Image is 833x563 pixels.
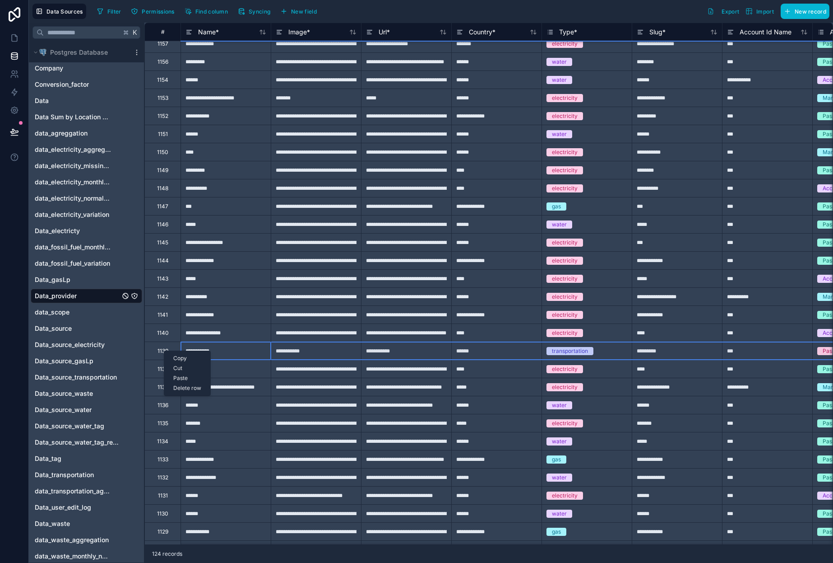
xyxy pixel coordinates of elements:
[552,383,578,391] div: electricity
[552,148,578,156] div: electricity
[157,40,168,47] div: 1157
[235,5,277,18] a: Syncing
[128,5,181,18] a: Permissions
[552,112,578,120] div: electricity
[157,528,168,535] div: 1129
[559,28,577,37] span: Type *
[249,8,270,15] span: Syncing
[157,293,168,300] div: 1142
[552,76,567,84] div: water
[164,373,210,383] div: Paste
[552,293,578,301] div: electricity
[157,239,168,246] div: 1145
[552,184,578,192] div: electricity
[552,401,567,409] div: water
[152,550,182,558] span: 124 records
[756,8,774,15] span: Import
[740,28,791,37] span: Account Id Name
[157,347,168,355] div: 1139
[552,492,578,500] div: electricity
[157,149,168,156] div: 1150
[552,437,567,446] div: water
[552,257,578,265] div: electricity
[157,76,168,84] div: 1154
[277,5,320,18] button: New field
[552,94,578,102] div: electricity
[157,221,168,228] div: 1146
[552,347,588,355] div: transportation
[552,528,561,536] div: gas
[777,4,829,19] a: New record
[158,492,168,499] div: 1131
[142,8,174,15] span: Permissions
[181,5,231,18] button: Find column
[704,4,742,19] button: Export
[552,455,561,464] div: gas
[128,5,177,18] button: Permissions
[552,40,578,48] div: electricity
[795,8,826,15] span: New record
[32,4,86,19] button: Data Sources
[552,311,578,319] div: electricity
[649,28,666,37] span: Slug *
[46,8,83,15] span: Data Sources
[93,5,125,18] button: Filter
[157,185,168,192] div: 1148
[157,384,168,391] div: 1137
[157,275,168,282] div: 1143
[157,456,168,463] div: 1133
[157,311,168,319] div: 1141
[742,4,777,19] button: Import
[157,113,168,120] div: 1152
[288,28,310,37] span: Image *
[552,166,578,174] div: electricity
[552,329,578,337] div: electricity
[107,8,121,15] span: Filter
[157,420,168,427] div: 1135
[157,438,168,445] div: 1134
[157,203,168,210] div: 1147
[552,419,578,427] div: electricity
[552,221,567,229] div: water
[291,8,317,15] span: New field
[152,28,174,35] div: #
[157,474,168,481] div: 1132
[552,275,578,283] div: electricity
[379,28,390,37] span: Url *
[552,202,561,211] div: gas
[552,365,578,373] div: electricity
[157,329,169,337] div: 1140
[157,94,168,102] div: 1153
[552,239,578,247] div: electricity
[157,58,168,66] div: 1156
[157,366,168,373] div: 1138
[235,5,273,18] button: Syncing
[552,130,567,138] div: water
[781,4,829,19] button: New record
[164,383,210,393] div: Delete row
[469,28,495,37] span: Country *
[157,510,168,517] div: 1130
[157,402,168,409] div: 1136
[158,131,168,138] div: 1151
[552,474,567,482] div: water
[722,8,739,15] span: Export
[198,28,219,37] span: Name *
[157,167,168,174] div: 1149
[164,363,210,373] div: Cut
[552,58,567,66] div: water
[157,257,169,264] div: 1144
[164,353,210,363] div: Copy
[552,510,567,518] div: water
[195,8,228,15] span: Find column
[132,29,138,36] span: K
